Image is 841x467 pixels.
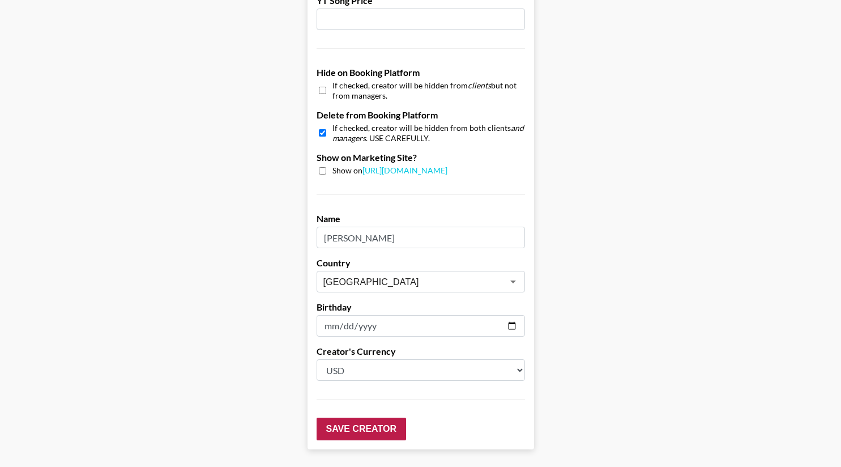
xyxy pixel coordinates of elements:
[317,213,525,224] label: Name
[317,109,525,121] label: Delete from Booking Platform
[332,165,447,176] span: Show on
[317,302,525,313] label: Birthday
[317,152,525,163] label: Show on Marketing Site?
[317,67,525,78] label: Hide on Booking Platform
[505,274,521,290] button: Open
[332,123,524,143] em: and managers
[317,346,525,357] label: Creator's Currency
[468,80,491,90] em: clients
[332,123,525,143] span: If checked, creator will be hidden from both clients . USE CAREFULLY.
[332,80,525,100] span: If checked, creator will be hidden from but not from managers.
[317,418,406,440] input: Save Creator
[317,257,525,269] label: Country
[362,165,447,175] a: [URL][DOMAIN_NAME]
